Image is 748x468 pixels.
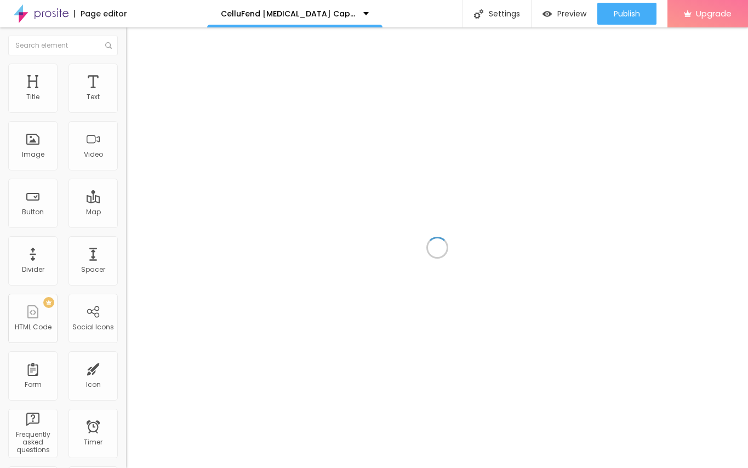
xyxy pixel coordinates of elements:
div: HTML Code [15,323,52,331]
div: Form [25,381,42,389]
input: Search element [8,36,118,55]
div: Social Icons [72,323,114,331]
img: Icone [105,42,112,49]
div: Button [22,208,44,216]
div: Title [26,93,39,101]
div: Text [87,93,100,101]
div: Page editor [74,10,127,18]
div: Video [84,151,103,158]
img: view-1.svg [543,9,552,19]
button: Publish [597,3,656,25]
div: Icon [86,381,101,389]
span: Preview [557,9,586,18]
span: Publish [614,9,640,18]
div: Map [86,208,101,216]
span: Upgrade [696,9,732,18]
div: Timer [84,438,102,446]
div: Frequently asked questions [11,431,54,454]
div: Divider [22,266,44,273]
button: Preview [532,3,597,25]
div: Spacer [81,266,105,273]
p: CelluFend [MEDICAL_DATA] Capsules [221,10,355,18]
img: Icone [474,9,483,19]
div: Image [22,151,44,158]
